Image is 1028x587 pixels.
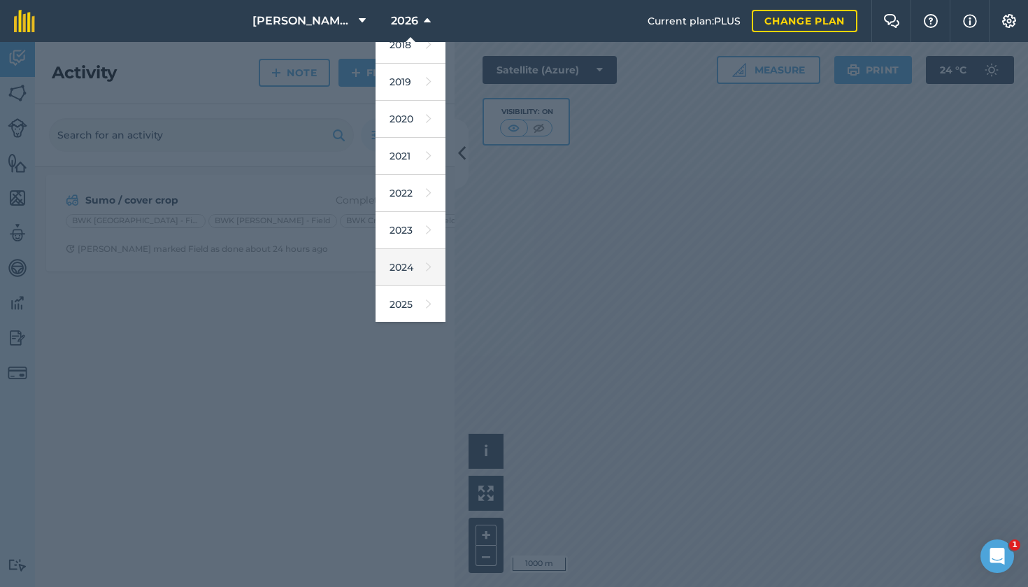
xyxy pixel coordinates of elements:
a: 2018 [376,27,445,64]
span: 1 [1009,539,1020,551]
a: 2020 [376,101,445,138]
a: 2019 [376,64,445,101]
a: 2025 [376,286,445,323]
a: 2021 [376,138,445,175]
a: 2024 [376,249,445,286]
iframe: Intercom live chat [980,539,1014,573]
span: 2026 [391,13,418,29]
img: A question mark icon [922,14,939,28]
a: Change plan [752,10,857,32]
a: 2023 [376,212,445,249]
span: Current plan : PLUS [648,13,741,29]
img: A cog icon [1001,14,1018,28]
a: 2022 [376,175,445,212]
span: [PERSON_NAME] Hayleys Partnership [252,13,353,29]
img: Two speech bubbles overlapping with the left bubble in the forefront [883,14,900,28]
img: svg+xml;base64,PHN2ZyB4bWxucz0iaHR0cDovL3d3dy53My5vcmcvMjAwMC9zdmciIHdpZHRoPSIxNyIgaGVpZ2h0PSIxNy... [963,13,977,29]
img: fieldmargin Logo [14,10,35,32]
